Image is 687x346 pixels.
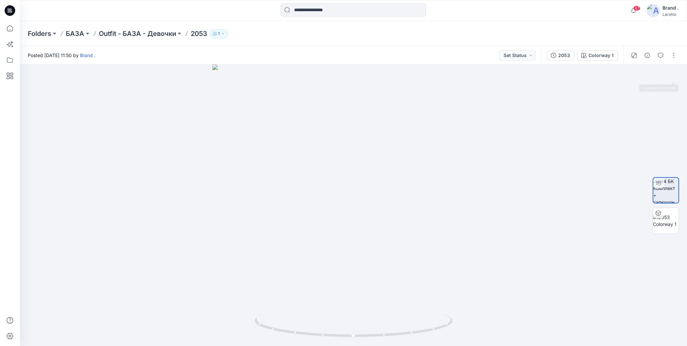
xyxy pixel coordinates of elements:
button: 1 [210,29,228,38]
div: Brand . [663,4,679,12]
a: Brand . [80,52,95,58]
img: avatar [647,4,660,17]
div: 2053 [558,52,570,59]
button: Colorway 1 [577,50,618,61]
span: 47 [633,6,640,11]
p: 1 [218,30,220,37]
button: Details [642,50,653,61]
img: 134 БК Комплект + капюшон +AV [653,178,678,203]
a: БАЗА [66,29,84,38]
div: Laretto [663,12,679,17]
a: Folders [28,29,51,38]
button: 2053 [547,50,574,61]
p: 2053 [191,29,207,38]
div: Colorway 1 [589,52,614,59]
img: 2053 Colorway 1 [653,214,679,228]
a: Outfit - БАЗА - Девочки [99,29,176,38]
span: Posted [DATE] 11:50 by [28,52,95,59]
